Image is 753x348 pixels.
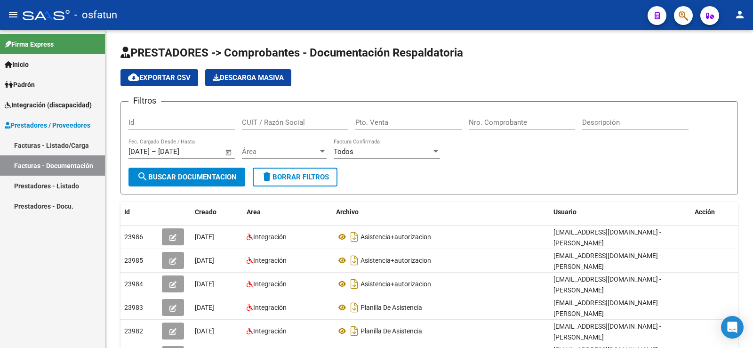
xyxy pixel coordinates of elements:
span: Asistencia+autorizacion [360,233,431,241]
h3: Filtros [128,94,161,107]
span: Acción [695,208,715,216]
input: Fecha fin [158,147,204,156]
span: Padrón [5,80,35,90]
span: [EMAIL_ADDRESS][DOMAIN_NAME] - [PERSON_NAME] [553,299,661,317]
input: Fecha inicio [128,147,150,156]
mat-icon: menu [8,9,19,20]
datatable-header-cell: Archivo [332,202,550,222]
span: 23983 [124,304,143,311]
span: Integración [253,327,287,335]
span: Inicio [5,59,29,70]
i: Descargar documento [348,324,360,339]
mat-icon: delete [261,171,272,182]
span: [EMAIL_ADDRESS][DOMAIN_NAME] - [PERSON_NAME] [553,275,661,294]
button: Open calendar [224,147,234,158]
span: Integración (discapacidad) [5,100,92,110]
datatable-header-cell: Creado [191,202,243,222]
span: Creado [195,208,216,216]
span: 23986 [124,233,143,241]
span: Asistencia+autorizacion [360,280,431,288]
mat-icon: cloud_download [128,72,139,83]
button: Borrar Filtros [253,168,337,186]
span: Usuario [553,208,577,216]
span: Firma Express [5,39,54,49]
i: Descargar documento [348,300,360,315]
button: Exportar CSV [120,69,198,86]
span: Planilla De Asistencia [360,327,422,335]
span: Asistencia+autorizacion [360,257,431,264]
app-download-masive: Descarga masiva de comprobantes (adjuntos) [205,69,291,86]
span: Archivo [336,208,359,216]
span: – [152,147,156,156]
span: Borrar Filtros [261,173,329,181]
datatable-header-cell: Area [243,202,332,222]
span: Integración [253,233,287,241]
span: 23985 [124,257,143,264]
i: Descargar documento [348,253,360,268]
span: [EMAIL_ADDRESS][DOMAIN_NAME] - [PERSON_NAME] [553,252,661,270]
i: Descargar documento [348,276,360,291]
span: Id [124,208,130,216]
span: [DATE] [195,304,214,311]
span: [DATE] [195,327,214,335]
button: Buscar Documentacion [128,168,245,186]
span: - osfatun [74,5,117,25]
span: [DATE] [195,280,214,288]
span: 23984 [124,280,143,288]
span: Area [247,208,261,216]
span: [DATE] [195,257,214,264]
span: Buscar Documentacion [137,173,237,181]
div: Open Intercom Messenger [721,316,744,339]
datatable-header-cell: Acción [691,202,738,222]
span: [EMAIL_ADDRESS][DOMAIN_NAME] - [PERSON_NAME] [553,228,661,247]
span: [EMAIL_ADDRESS][DOMAIN_NAME] - [PERSON_NAME] [553,323,661,341]
datatable-header-cell: Usuario [550,202,691,222]
span: Prestadores / Proveedores [5,120,90,130]
i: Descargar documento [348,229,360,244]
datatable-header-cell: Id [120,202,158,222]
span: [DATE] [195,233,214,241]
span: Descarga Masiva [213,73,284,82]
button: Descarga Masiva [205,69,291,86]
span: Exportar CSV [128,73,191,82]
span: Integración [253,304,287,311]
mat-icon: person [734,9,745,20]
span: 23982 [124,327,143,335]
span: Planilla De Asistencia [360,304,422,311]
span: Área [242,147,318,156]
span: PRESTADORES -> Comprobantes - Documentación Respaldatoria [120,46,463,59]
span: Integración [253,257,287,264]
span: Integración [253,280,287,288]
mat-icon: search [137,171,148,182]
span: Todos [334,147,353,156]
